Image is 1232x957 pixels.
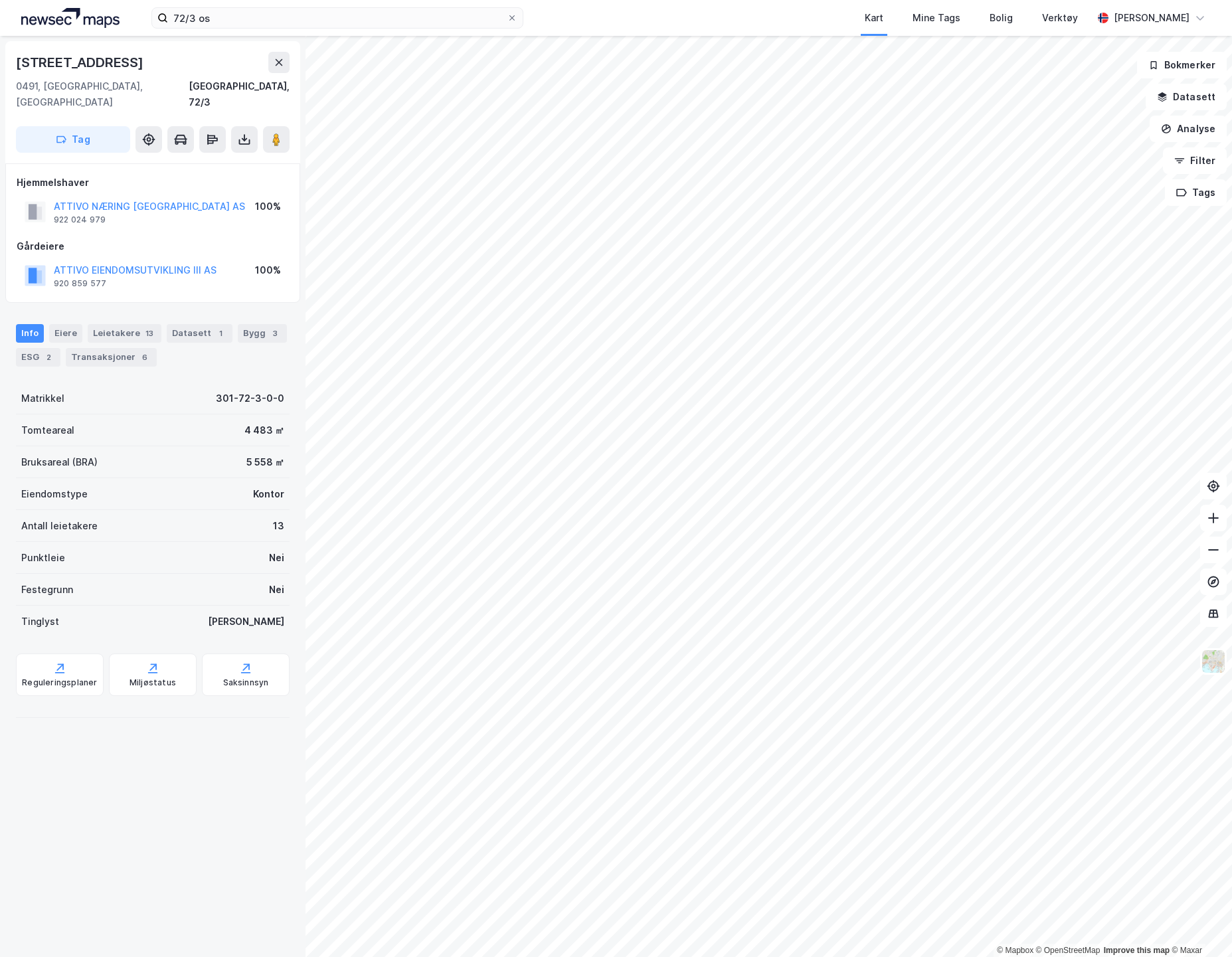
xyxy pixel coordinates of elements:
div: Info [16,324,44,343]
div: ESG [16,348,60,367]
div: 0491, [GEOGRAPHIC_DATA], [GEOGRAPHIC_DATA] [16,78,189,110]
div: Kontrollprogram for chat [1166,893,1232,957]
div: Matrikkel [21,391,64,406]
div: Kart [865,10,883,26]
div: 13 [273,518,284,534]
div: 920 859 577 [54,278,106,289]
div: Verktøy [1042,10,1078,26]
img: logo.a4113a55bc3d86da70a041830d287a7e.svg [21,8,120,28]
div: Miljøstatus [130,677,176,688]
div: 5 558 ㎡ [246,454,284,470]
div: Eiere [49,324,82,343]
div: Punktleie [21,550,65,566]
div: [PERSON_NAME] [1114,10,1189,26]
div: Kontor [253,486,284,502]
div: 100% [255,262,281,278]
div: Gårdeiere [17,238,289,254]
div: Festegrunn [21,582,73,598]
div: 1 [214,327,227,340]
div: 6 [138,351,151,364]
div: Tomteareal [21,422,74,438]
div: Hjemmelshaver [17,175,289,191]
iframe: Chat Widget [1166,893,1232,957]
div: [STREET_ADDRESS] [16,52,146,73]
div: [GEOGRAPHIC_DATA], 72/3 [189,78,290,110]
div: 301-72-3-0-0 [216,391,284,406]
div: Leietakere [88,324,161,343]
button: Tag [16,126,130,153]
div: [PERSON_NAME] [208,614,284,630]
button: Analyse [1150,116,1227,142]
div: Reguleringsplaner [22,677,97,688]
div: Mine Tags [913,10,960,26]
div: Antall leietakere [21,518,98,534]
a: OpenStreetMap [1036,946,1100,955]
div: 922 024 979 [54,215,106,225]
div: Nei [269,550,284,566]
a: Improve this map [1104,946,1170,955]
div: Bruksareal (BRA) [21,454,98,470]
div: 100% [255,199,281,215]
div: Transaksjoner [66,348,157,367]
div: Nei [269,582,284,598]
div: 4 483 ㎡ [244,422,284,438]
div: 3 [268,327,282,340]
button: Tags [1165,179,1227,206]
div: Bolig [990,10,1013,26]
div: Eiendomstype [21,486,88,502]
div: 2 [42,351,55,364]
img: Z [1201,649,1226,674]
div: 13 [143,327,156,340]
div: Tinglyst [21,614,59,630]
div: Datasett [167,324,232,343]
div: Bygg [238,324,287,343]
a: Mapbox [997,946,1033,955]
div: Saksinnsyn [223,677,269,688]
button: Datasett [1146,84,1227,110]
input: Søk på adresse, matrikkel, gårdeiere, leietakere eller personer [168,8,507,28]
button: Bokmerker [1137,52,1227,78]
button: Filter [1163,147,1227,174]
